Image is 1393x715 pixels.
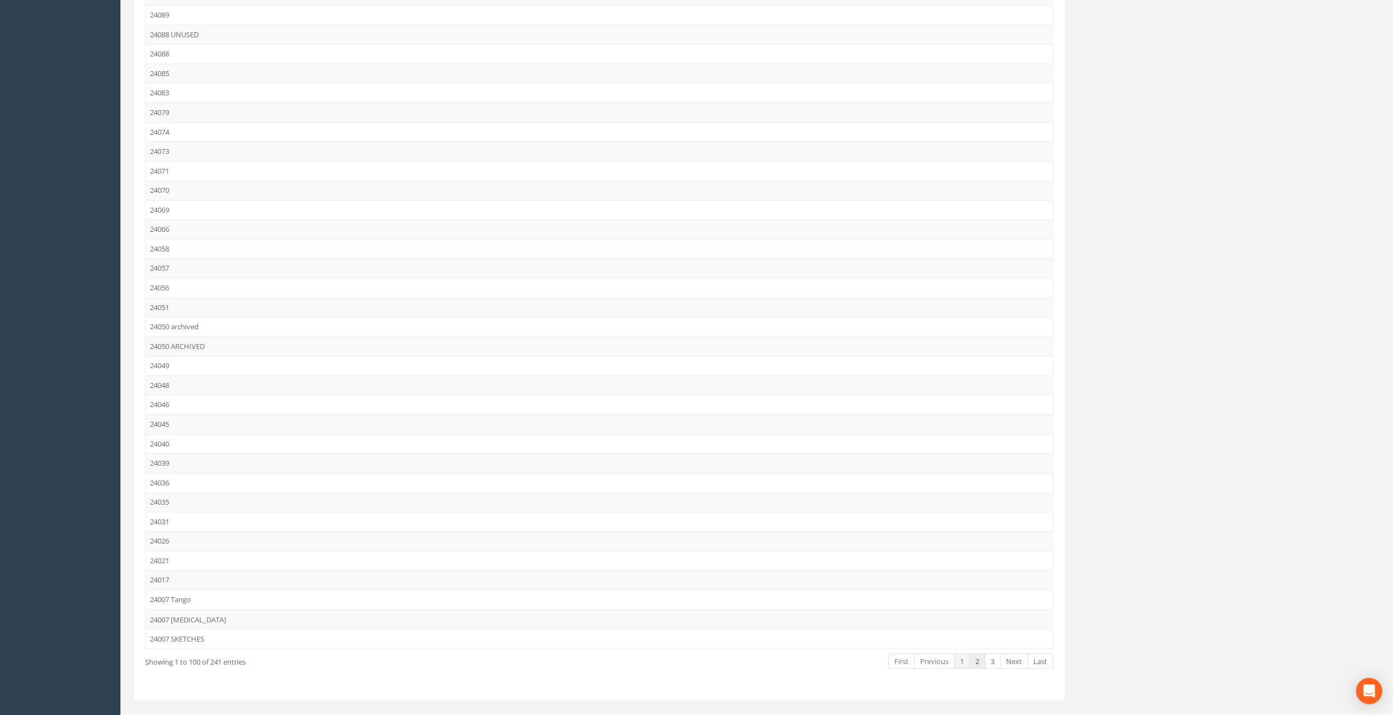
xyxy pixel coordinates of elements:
td: 24083 [146,83,1053,102]
td: 24031 [146,512,1053,531]
td: 24066 [146,219,1053,239]
td: 24069 [146,200,1053,220]
td: 24007 Tango [146,590,1053,609]
td: 24048 [146,375,1053,395]
a: Last [1027,653,1053,669]
a: 1 [954,653,970,669]
td: 24035 [146,492,1053,512]
td: 24021 [146,551,1053,570]
td: 24039 [146,453,1053,473]
td: 24007 SKETCHES [146,628,1053,648]
td: 24058 [146,239,1053,259]
td: 24057 [146,258,1053,278]
td: 24085 [146,64,1053,83]
a: 2 [969,653,985,669]
td: 24040 [146,434,1053,454]
td: 24050 ARCHIVED [146,336,1053,356]
td: 24026 [146,531,1053,551]
td: 24089 [146,5,1053,25]
a: Previous [914,653,955,669]
a: First [888,653,915,669]
td: 24046 [146,394,1053,414]
td: 24088 [146,44,1053,64]
td: 24036 [146,473,1053,493]
a: 3 [985,653,1001,669]
td: 24050 archived [146,317,1053,336]
td: 24056 [146,278,1053,298]
td: 24049 [146,356,1053,375]
div: Open Intercom Messenger [1356,678,1382,704]
td: 24007 [MEDICAL_DATA] [146,609,1053,629]
td: 24071 [146,161,1053,181]
td: 24017 [146,570,1053,590]
div: Showing 1 to 100 of 241 entries [145,652,514,667]
td: 24070 [146,180,1053,200]
td: 24051 [146,298,1053,317]
a: Next [1000,653,1028,669]
td: 24088 UNUSED [146,25,1053,44]
td: 24073 [146,141,1053,161]
td: 24045 [146,414,1053,434]
td: 24074 [146,122,1053,142]
td: 24079 [146,102,1053,122]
